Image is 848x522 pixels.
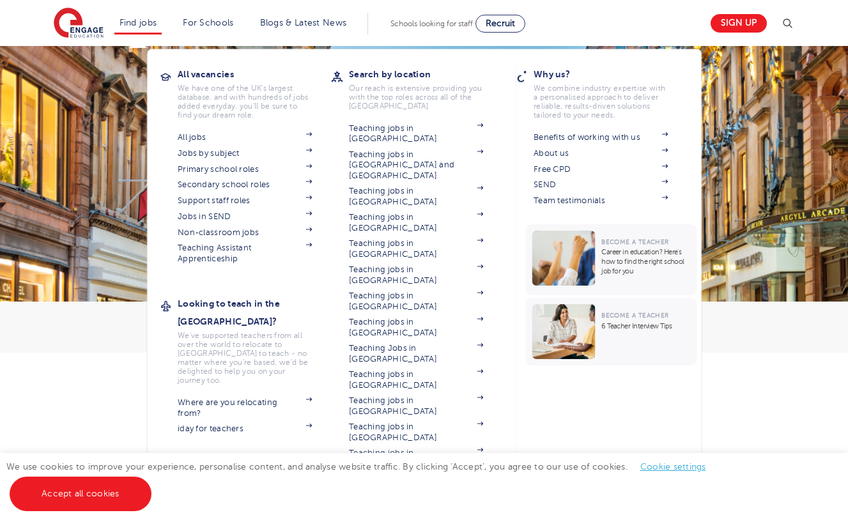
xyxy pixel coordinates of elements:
a: Teaching jobs in [GEOGRAPHIC_DATA] [349,123,483,144]
a: Why us?We combine industry expertise with a personalised approach to deliver reliable, results-dr... [534,65,687,119]
p: 6 Teacher Interview Tips [601,321,690,331]
a: Teaching jobs in [GEOGRAPHIC_DATA] [349,422,483,443]
a: Looking to teach in the [GEOGRAPHIC_DATA]?We've supported teachers from all over the world to rel... [178,295,331,385]
a: Teaching Jobs in [GEOGRAPHIC_DATA] [349,343,483,364]
a: All vacanciesWe have one of the UK's largest database. and with hundreds of jobs added everyday. ... [178,65,331,119]
a: About us [534,148,668,158]
a: Free CPD [534,164,668,174]
a: Teaching jobs in [GEOGRAPHIC_DATA] [349,291,483,312]
a: Teaching jobs in [GEOGRAPHIC_DATA] and [GEOGRAPHIC_DATA] [349,150,483,181]
h3: All vacancies [178,65,331,83]
h3: Search by location [349,65,502,83]
a: Team testimonials [534,196,668,206]
a: Blogs & Latest News [260,18,347,27]
p: We combine industry expertise with a personalised approach to deliver reliable, results-driven so... [534,84,668,119]
a: Teaching jobs in [GEOGRAPHIC_DATA] [349,317,483,338]
span: We use cookies to improve your experience, personalise content, and analyse website traffic. By c... [6,462,719,498]
a: Become a TeacherCareer in education? Here’s how to find the right school job for you [525,224,700,295]
a: Recruit [475,15,525,33]
h3: Why us? [534,65,687,83]
a: Teaching jobs in [GEOGRAPHIC_DATA] [349,212,483,233]
a: Find jobs [119,18,157,27]
a: All jobs [178,132,312,142]
h3: Looking to teach in the [GEOGRAPHIC_DATA]? [178,295,331,330]
a: Teaching jobs in [GEOGRAPHIC_DATA] [349,369,483,390]
a: Teaching jobs in [GEOGRAPHIC_DATA] [349,238,483,259]
a: Teaching jobs in [GEOGRAPHIC_DATA] [349,448,483,469]
span: Become a Teacher [601,238,668,245]
img: Engage Education [54,8,104,40]
a: Teaching Assistant Apprenticeship [178,243,312,264]
span: Recruit [486,19,515,28]
a: iday for teachers [178,424,312,434]
p: We've supported teachers from all over the world to relocate to [GEOGRAPHIC_DATA] to teach - no m... [178,331,312,385]
a: Jobs by subject [178,148,312,158]
a: Secondary school roles [178,180,312,190]
a: SEND [534,180,668,190]
p: Career in education? Here’s how to find the right school job for you [601,247,690,276]
a: Jobs in SEND [178,211,312,222]
p: We have one of the UK's largest database. and with hundreds of jobs added everyday. you'll be sur... [178,84,312,119]
span: Become a Teacher [601,312,668,319]
a: Support staff roles [178,196,312,206]
a: Non-classroom jobs [178,227,312,238]
a: Cookie settings [640,462,706,472]
a: Sign up [711,14,767,33]
a: Where are you relocating from? [178,397,312,418]
a: Accept all cookies [10,477,151,511]
a: Primary school roles [178,164,312,174]
p: Our reach is extensive providing you with the top roles across all of the [GEOGRAPHIC_DATA] [349,84,483,111]
a: Search by locationOur reach is extensive providing you with the top roles across all of the [GEOG... [349,65,502,111]
a: Teaching jobs in [GEOGRAPHIC_DATA] [349,395,483,417]
a: Teaching jobs in [GEOGRAPHIC_DATA] [349,186,483,207]
a: For Schools [183,18,233,27]
a: Become a Teacher6 Teacher Interview Tips [525,298,700,365]
span: Schools looking for staff [390,19,473,28]
a: Benefits of working with us [534,132,668,142]
a: Teaching jobs in [GEOGRAPHIC_DATA] [349,265,483,286]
